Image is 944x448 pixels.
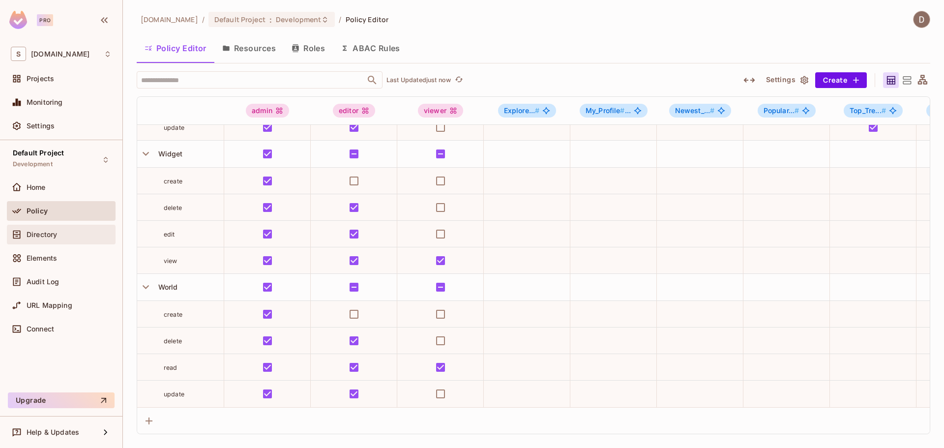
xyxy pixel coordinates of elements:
span: delete [164,204,182,211]
span: S [11,47,26,61]
span: # [710,106,714,115]
span: Settings [27,122,55,130]
button: Upgrade [8,392,115,408]
span: Top_Tre... [850,106,886,115]
span: Workspace: savameta.com [31,50,89,58]
span: World [154,283,178,291]
button: Open [365,73,379,87]
span: Home [27,183,46,191]
div: admin [246,104,289,118]
div: viewer [418,104,463,118]
span: My_Profile [586,106,625,115]
span: # [882,106,886,115]
span: Click to refresh data [451,74,465,86]
button: Roles [284,36,333,60]
span: delete [164,337,182,345]
span: view [164,257,177,265]
span: update [164,390,184,398]
span: Default Project [13,149,64,157]
button: ABAC Rules [333,36,408,60]
div: Pro [37,14,53,26]
li: / [202,15,205,24]
span: Newest_... [675,106,715,115]
p: Last Updated just now [386,76,451,84]
span: Monitoring [27,98,63,106]
span: Explore_Avatar#admin [498,104,557,118]
div: editor [333,104,375,118]
span: URL Mapping [27,301,72,309]
li: / [339,15,341,24]
span: # [795,106,799,115]
span: Policy Editor [346,15,389,24]
span: # [620,106,624,115]
span: read [164,364,177,371]
span: the active workspace [141,15,198,24]
span: Widget [154,149,183,158]
span: refresh [455,75,463,85]
button: Resources [214,36,284,60]
span: # [535,106,539,115]
span: Projects [27,75,54,83]
span: Explore... [504,106,540,115]
span: : [269,16,272,24]
span: update [164,124,184,131]
span: Default Project [214,15,265,24]
span: ... [586,107,631,115]
span: create [164,178,182,185]
span: Top_Trending#admin [844,104,903,118]
span: Directory [27,231,57,239]
span: Development [13,160,53,168]
span: create [164,311,182,318]
button: Create [815,72,867,88]
img: Dat Nghiem Quoc [914,11,930,28]
span: Popular_Avatars#admin [758,104,816,118]
button: Settings [762,72,811,88]
span: Audit Log [27,278,59,286]
span: Elements [27,254,57,262]
span: Help & Updates [27,428,79,436]
img: SReyMgAAAABJRU5ErkJggg== [9,11,27,29]
span: Policy [27,207,48,215]
button: refresh [453,74,465,86]
span: My_Profile#admin [580,104,648,118]
span: edit [164,231,175,238]
span: Popular... [764,106,799,115]
button: Policy Editor [137,36,214,60]
span: Development [276,15,321,24]
span: Newest_Avatars#admin [669,104,732,118]
span: Connect [27,325,54,333]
